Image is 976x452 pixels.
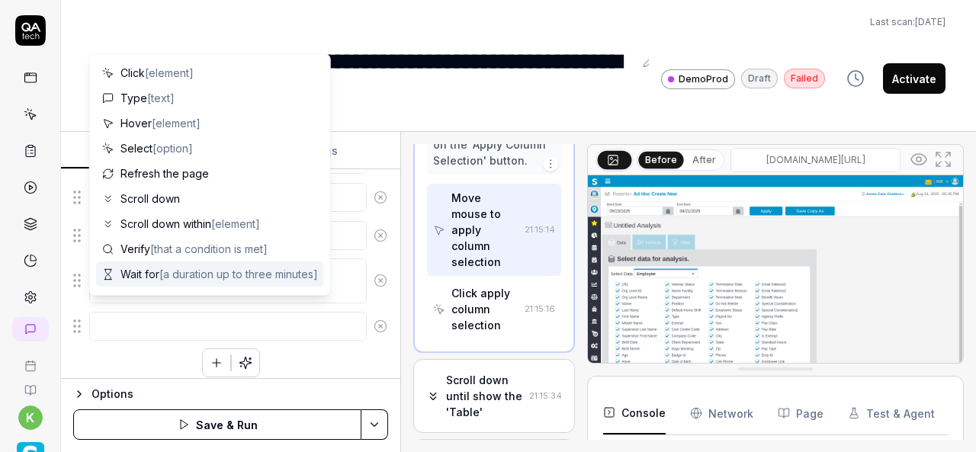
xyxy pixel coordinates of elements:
[907,147,931,172] button: Show all interative elements
[679,72,728,86] span: DemoProd
[120,191,180,207] span: Scroll down
[525,303,555,314] time: 21:15:16
[120,266,318,282] span: Wait for
[61,133,231,169] button: Steps
[778,392,823,434] button: Page
[883,63,945,94] button: Activate
[451,190,518,270] div: Move mouse to apply column selection
[367,265,393,296] button: Remove step
[211,217,260,230] span: [element]
[120,216,260,232] span: Scroll down within
[145,66,194,79] span: [element]
[120,90,175,106] span: Type
[427,279,561,339] button: Click apply column selection21:15:16
[915,16,945,27] time: [DATE]
[784,69,825,88] div: Failed
[848,392,935,434] button: Test & Agent
[525,224,555,235] time: 21:15:14
[638,151,683,168] button: Before
[73,220,388,252] div: Suggestions
[741,69,778,88] div: Draft
[603,392,666,434] button: Console
[588,175,963,409] img: Screenshot
[870,15,945,29] span: Last scan:
[120,241,268,257] span: Verify
[150,242,268,255] span: [that a condition is met]
[529,390,562,401] time: 21:15:34
[120,165,209,181] span: Refresh the page
[147,91,175,104] span: [text]
[870,15,945,29] button: Last scan:[DATE]
[73,385,388,403] button: Options
[152,142,193,155] span: [option]
[96,60,324,289] div: Suggestions
[367,311,393,341] button: Remove step
[690,392,753,434] button: Network
[18,406,43,430] button: k
[159,268,318,280] span: [a duration up to three minutes]
[91,385,388,403] div: Options
[6,372,54,396] a: Documentation
[120,65,194,81] span: Click
[73,258,388,304] div: Suggestions
[367,182,393,213] button: Remove step
[6,348,54,372] a: Book a call with us
[451,285,518,333] div: Click apply column selection
[661,69,735,89] a: DemoProd
[446,372,523,420] div: Scroll down until show the 'Table'
[73,409,361,440] button: Save & Run
[120,115,201,131] span: Hover
[73,181,388,213] div: Suggestions
[12,317,49,341] a: New conversation
[427,184,561,276] button: Move mouse to apply column selection21:15:14
[931,147,955,172] button: Open in full screen
[120,140,193,156] span: Select
[152,117,201,130] span: [element]
[686,152,722,168] button: After
[367,220,393,251] button: Remove step
[837,63,874,94] button: View version history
